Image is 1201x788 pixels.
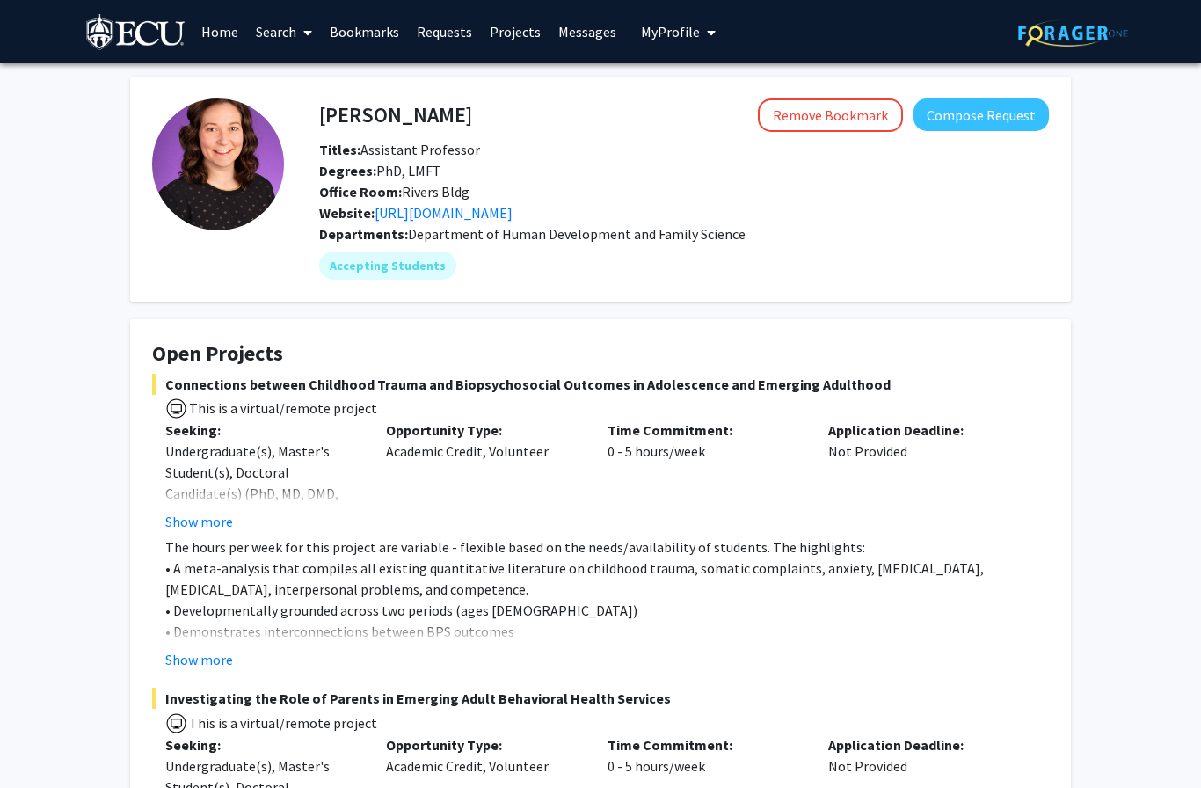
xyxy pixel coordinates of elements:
p: Opportunity Type: [386,420,580,441]
span: Assistant Professor [319,141,480,158]
a: Search [247,1,321,62]
p: Application Deadline: [828,734,1023,755]
button: Remove Bookmark [758,98,903,132]
p: • Developmentally grounded across two periods (ages [DEMOGRAPHIC_DATA]) [165,600,1049,621]
img: East Carolina University Logo [86,14,186,54]
b: Office Room: [319,183,402,201]
span: Connections between Childhood Trauma and Biopsychosocial Outcomes in Adolescence and Emerging Adu... [152,374,1049,395]
h4: [PERSON_NAME] [319,98,472,131]
p: Time Commitment: [608,420,802,441]
span: Department of Human Development and Family Science [408,225,746,243]
span: This is a virtual/remote project [187,399,377,417]
iframe: Chat [13,709,75,775]
span: This is a virtual/remote project [187,714,377,732]
div: Not Provided [815,420,1036,532]
h4: Open Projects [152,341,1049,367]
a: Requests [408,1,481,62]
a: Home [193,1,247,62]
mat-chip: Accepting Students [319,252,456,280]
p: Opportunity Type: [386,734,580,755]
b: Website: [319,204,375,222]
b: Titles: [319,141,360,158]
a: Opens in a new tab [375,204,513,222]
p: Application Deadline: [828,420,1023,441]
p: Time Commitment: [608,734,802,755]
p: • Demonstrates interconnections between BPS outcomes [165,621,1049,642]
div: Academic Credit, Volunteer [373,420,593,532]
p: The hours per week for this project are variable - flexible based on the needs/availability of st... [165,536,1049,558]
p: Seeking: [165,420,360,441]
span: Rivers Bldg [319,183,469,201]
img: ForagerOne Logo [1018,19,1128,47]
p: • A meta-analysis that compiles all existing quantitative literature on childhood trauma, somatic... [165,558,1049,600]
b: Degrees: [319,162,376,179]
img: Profile Picture [152,98,284,230]
p: Seeking: [165,734,360,755]
span: Investigating the Role of Parents in Emerging Adult Behavioral Health Services [152,688,1049,709]
div: Undergraduate(s), Master's Student(s), Doctoral Candidate(s) (PhD, MD, DMD, PharmD, etc.) [165,441,360,525]
a: Messages [550,1,625,62]
div: 0 - 5 hours/week [594,420,815,532]
a: Bookmarks [321,1,408,62]
button: Show more [165,511,233,532]
button: Show more [165,649,233,670]
b: Departments: [319,225,408,243]
span: My Profile [641,23,700,40]
span: PhD, LMFT [319,162,441,179]
button: Compose Request to Kayla Fitzke [913,98,1049,131]
a: Projects [481,1,550,62]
